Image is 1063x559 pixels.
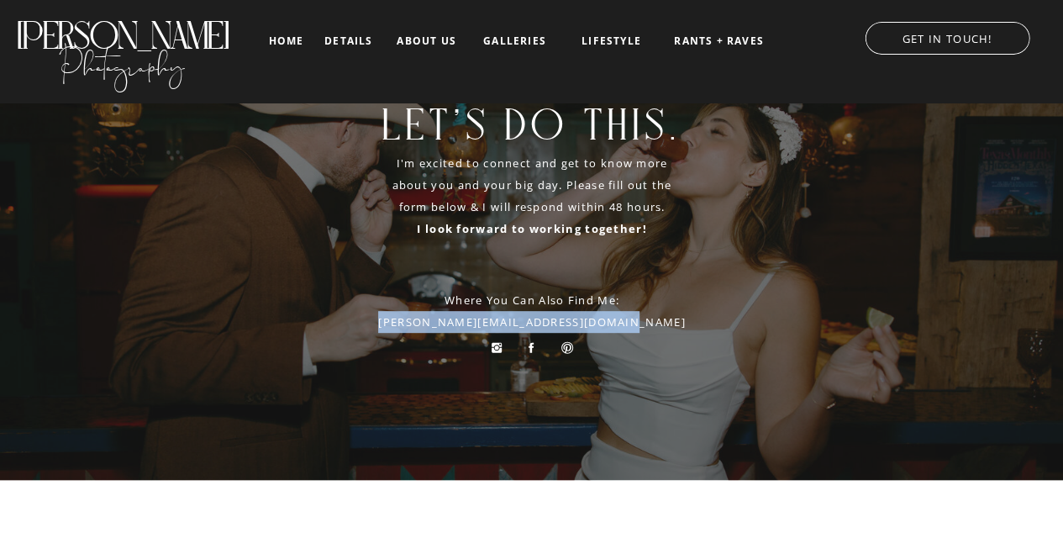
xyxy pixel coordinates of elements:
[375,289,690,333] p: Where you can also find me: [PERSON_NAME][EMAIL_ADDRESS][DOMAIN_NAME]
[139,100,925,132] h1: Let's do this.
[672,35,766,47] a: RANTS + RAVES
[417,221,647,236] b: I look forward to working together!
[266,35,306,46] a: home
[14,33,230,88] a: Photography
[377,152,687,261] p: I'm excited to connect and get to know more about you and your big day. Please fill out the form ...
[392,35,461,47] a: about us
[569,35,654,47] a: LIFESTYLE
[480,35,550,47] a: galleries
[14,13,230,41] a: [PERSON_NAME]
[848,28,1046,45] a: GET IN TOUCH!
[324,35,372,45] a: details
